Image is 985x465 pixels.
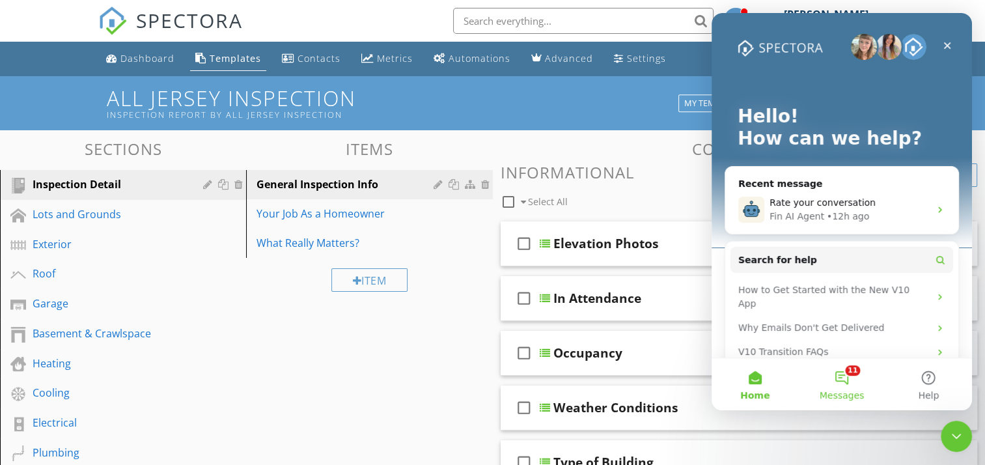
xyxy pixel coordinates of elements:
[277,47,346,71] a: Contacts
[784,8,868,21] div: [PERSON_NAME]
[98,18,243,45] a: SPECTORA
[210,52,261,64] div: Templates
[33,415,184,430] div: Electrical
[553,236,659,251] div: Elevation Photos
[712,13,972,410] iframe: Intercom live chat
[33,296,184,311] div: Garage
[545,52,593,64] div: Advanced
[257,235,437,251] div: What Really Matters?
[33,385,184,401] div: Cooling
[190,47,266,71] a: Templates
[107,109,683,120] div: Inspection Report by All Jersey Inspection
[609,47,671,71] a: Settings
[107,87,878,120] h1: All Jersey Inspection
[98,7,127,35] img: The Best Home Inspection Software - Spectora
[246,140,492,158] h3: Items
[514,337,534,369] i: check_box_outline_blank
[136,7,243,34] span: SPECTORA
[684,99,749,108] div: My Templates
[449,52,510,64] div: Automations
[33,266,184,281] div: Roof
[678,94,755,113] button: My Templates
[257,206,437,221] div: Your Job As a Homeowner
[627,52,666,64] div: Settings
[33,326,184,341] div: Basement & Crawlspace
[331,268,408,292] div: Item
[298,52,340,64] div: Contacts
[514,283,534,314] i: check_box_outline_blank
[453,8,714,34] input: Search everything...
[428,47,516,71] a: Automations (Basic)
[941,421,972,452] iframe: Intercom live chat
[101,47,180,71] a: Dashboard
[553,345,622,361] div: Occupancy
[501,140,978,158] h3: Comments
[553,290,641,306] div: In Attendance
[501,163,978,181] h3: Informational
[257,176,437,192] div: General Inspection Info
[120,52,174,64] div: Dashboard
[356,47,418,71] a: Metrics
[553,400,678,416] div: Weather Conditions
[528,195,568,208] span: Select All
[33,445,184,460] div: Plumbing
[514,228,534,259] i: check_box_outline_blank
[33,356,184,371] div: Heating
[33,176,184,192] div: Inspection Detail
[33,236,184,252] div: Exterior
[33,206,184,222] div: Lots and Grounds
[526,47,598,71] a: Advanced
[514,392,534,423] i: check_box_outline_blank
[377,52,413,64] div: Metrics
